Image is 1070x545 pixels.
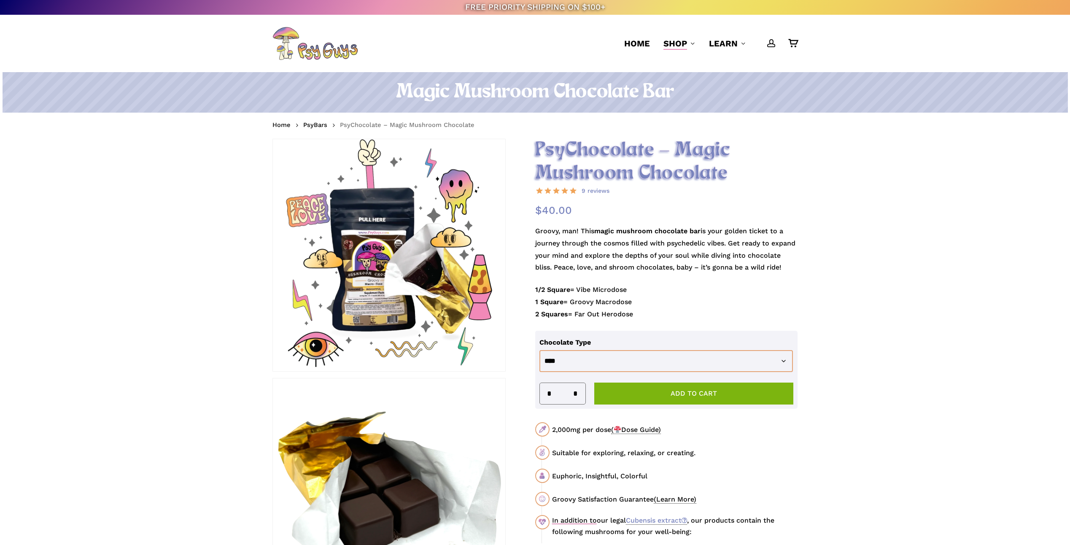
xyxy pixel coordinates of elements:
a: Home [624,38,650,49]
span: Home [624,38,650,49]
div: Groovy Satisfaction Guarantee [552,494,798,505]
div: 2,000mg per dose [552,424,798,435]
img: PsyGuys [272,27,358,60]
strong: 1 Square [535,298,563,306]
div: Euphoric, Insightful, Colorful [552,471,798,481]
span: ( Dose Guide) [611,426,661,434]
label: Chocolate Type [539,338,591,346]
span: Learn [709,38,738,49]
strong: magic mushroom chocolate bar [594,227,701,235]
img: 🍄 [614,426,621,433]
a: Shop [663,38,695,49]
p: = Vibe Microdose = Groovy Macrodose = Far Out Herodose [535,284,798,330]
strong: 2 Squares [535,310,568,318]
a: Learn [709,38,746,49]
h1: Magic Mushroom Chocolate Bar [272,81,798,104]
span: (Learn More) [654,495,696,504]
input: Product quantity [554,383,570,404]
bdi: 40.00 [535,204,572,216]
a: Cubensis extract [626,516,687,525]
u: In addition to [552,516,597,524]
button: Add to cart [594,383,794,405]
a: PsyBars [303,121,327,129]
strong: 1/2 Square [535,286,570,294]
a: Home [272,121,291,129]
p: Groovy, man! This is your golden ticket to a journey through the cosmos filled with psychedelic v... [535,225,798,284]
span: PsyChocolate – Magic Mushroom Chocolate [340,121,474,129]
div: our legal , our products contain the following mushrooms for your well-being: [552,515,798,537]
span: $ [535,204,542,216]
nav: Main Menu [617,15,798,72]
div: Suitable for exploring, relaxing, or creating. [552,448,798,458]
span: Shop [663,38,687,49]
h2: PsyChocolate – Magic Mushroom Chocolate [535,139,798,185]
